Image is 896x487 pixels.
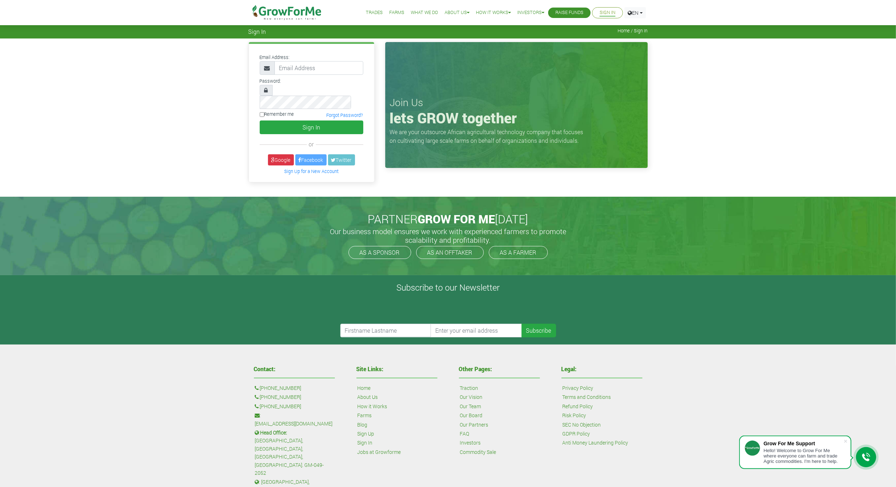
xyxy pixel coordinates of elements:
[764,448,843,464] div: Hello! Welcome to Grow For Me where everyone can farm and trade Agric commodities. I'm here to help.
[624,7,646,18] a: EN
[390,109,643,127] h1: lets GROW together
[460,384,478,392] a: Traction
[460,430,469,438] a: FAQ
[358,393,378,401] a: About Us
[522,324,556,337] button: Subscribe
[358,439,373,447] a: Sign In
[260,402,301,410] a: [PHONE_NUMBER]
[600,9,615,17] a: Sign In
[268,154,294,165] a: Google
[416,246,484,259] a: AS AN OFFTAKER
[517,9,544,17] a: Investors
[260,384,301,392] a: [PHONE_NUMBER]
[260,54,290,61] label: Email Address:
[255,420,333,428] a: [EMAIL_ADDRESS][DOMAIN_NAME]
[358,448,401,456] a: Jobs at Growforme
[460,439,481,447] a: Investors
[563,402,593,410] a: Refund Policy
[255,402,334,410] p: :
[390,96,643,109] h3: Join Us
[390,128,588,145] p: We are your outsource African agricultural technology company that focuses on cultivating large s...
[431,324,522,337] input: Enter your email address
[489,246,548,259] a: AS A FARMER
[358,411,372,419] a: Farms
[366,9,383,17] a: Trades
[260,429,287,436] b: Head Office:
[563,430,590,438] a: GDPR Policy
[254,366,335,372] h4: Contact:
[255,384,334,392] p: :
[358,402,387,410] a: How it Works
[563,411,586,419] a: Risk Policy
[260,393,301,401] a: [PHONE_NUMBER]
[460,448,496,456] a: Commodity Sale
[445,9,469,17] a: About Us
[476,9,511,17] a: How it Works
[322,227,574,244] h5: Our business model ensures we work with experienced farmers to promote scalability and profitabil...
[356,366,437,372] h4: Site Links:
[358,421,368,429] a: Blog
[274,61,363,75] input: Email Address
[418,211,495,227] span: GROW FOR ME
[340,324,432,337] input: Firstname Lastname
[255,429,334,477] p: : [GEOGRAPHIC_DATA], [GEOGRAPHIC_DATA], [GEOGRAPHIC_DATA], [GEOGRAPHIC_DATA]. GM-049-2052
[249,28,266,35] span: Sign In
[9,282,887,293] h4: Subscribe to our Newsletter
[563,393,611,401] a: Terms and Conditions
[260,78,281,85] label: Password:
[260,111,294,118] label: Remember me
[561,366,642,372] h4: Legal:
[563,384,593,392] a: Privacy Policy
[563,439,628,447] a: Anti Money Laundering Policy
[255,393,334,401] p: :
[459,366,540,372] h4: Other Pages:
[411,9,438,17] a: What We Do
[340,296,450,324] iframe: reCAPTCHA
[284,168,338,174] a: Sign Up for a New Account
[251,212,645,226] h2: PARTNER [DATE]
[349,246,411,259] a: AS A SPONSOR
[555,9,583,17] a: Raise Funds
[764,441,843,446] div: Grow For Me Support
[260,120,363,134] button: Sign In
[460,402,481,410] a: Our Team
[260,112,264,117] input: Remember me
[358,384,371,392] a: Home
[563,421,601,429] a: SEC No Objection
[260,140,363,149] div: or
[460,393,483,401] a: Our Vision
[389,9,404,17] a: Farms
[327,113,363,118] a: Forgot Password?
[618,28,648,33] span: Home / Sign In
[460,411,483,419] a: Our Board
[255,411,334,428] p: :
[358,430,374,438] a: Sign Up
[460,421,488,429] a: Our Partners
